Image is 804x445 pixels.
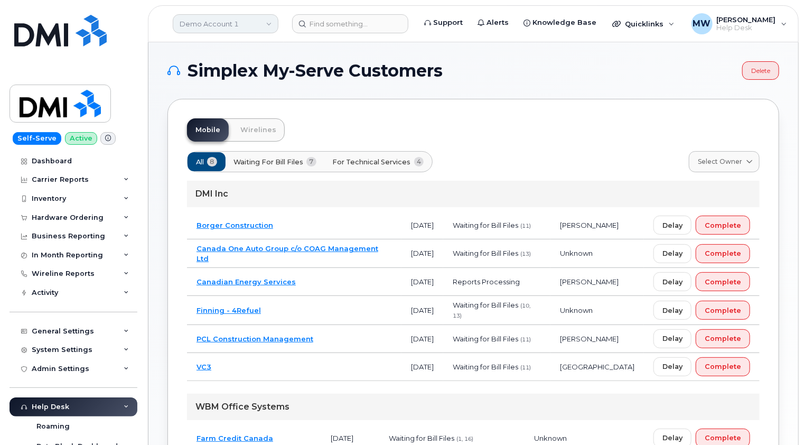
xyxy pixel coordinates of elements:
[705,361,741,372] span: Complete
[520,336,531,343] span: (11)
[653,357,691,376] button: Delay
[696,301,750,320] button: Complete
[653,244,691,263] button: Delay
[453,363,518,371] span: Waiting for Bill Files
[696,244,750,263] button: Complete
[742,61,779,80] a: Delete
[197,434,273,442] a: Farm Credit Canada
[232,118,285,142] a: Wirelines
[197,244,378,263] a: Canada One Auto Group c/o COAG Management Ltd
[520,364,531,371] span: (11)
[560,363,634,371] span: [GEOGRAPHIC_DATA]
[705,305,741,316] span: Complete
[188,63,443,79] span: Simplex My-Serve Customers
[662,277,683,287] span: Delay
[197,221,273,229] a: Borger Construction
[233,157,303,167] span: Waiting for Bill Files
[653,329,691,348] button: Delay
[401,239,443,268] td: [DATE]
[401,268,443,296] td: [DATE]
[453,221,518,229] span: Waiting for Bill Files
[662,361,683,372] span: Delay
[197,277,296,286] a: Canadian Energy Services
[187,394,760,420] div: WBM Office Systems
[662,333,683,344] span: Delay
[389,434,455,442] span: Waiting for Bill Files
[689,151,760,172] a: Select Owner
[197,335,313,343] a: PCL Construction Management
[560,221,619,229] span: [PERSON_NAME]
[333,157,411,167] span: For Technical Services
[457,435,474,442] span: (1, 16)
[197,363,211,371] a: VC3
[653,272,691,291] button: Delay
[662,220,683,230] span: Delay
[414,157,424,166] span: 4
[696,216,750,235] button: Complete
[453,249,518,257] span: Waiting for Bill Files
[560,335,619,343] span: [PERSON_NAME]
[401,353,443,381] td: [DATE]
[653,216,691,235] button: Delay
[401,325,443,353] td: [DATE]
[696,357,750,376] button: Complete
[306,157,316,166] span: 7
[696,329,750,348] button: Complete
[653,301,691,320] button: Delay
[696,272,750,291] button: Complete
[197,306,261,314] a: Finning - 4Refuel
[662,433,683,443] span: Delay
[187,181,760,207] div: DMI Inc
[560,277,619,286] span: [PERSON_NAME]
[401,211,443,239] td: [DATE]
[520,251,531,257] span: (13)
[698,157,742,166] span: Select Owner
[705,333,741,344] span: Complete
[520,222,531,229] span: (11)
[453,335,518,343] span: Waiting for Bill Files
[705,277,741,287] span: Complete
[705,433,741,443] span: Complete
[534,434,567,442] span: Unknown
[187,118,229,142] a: Mobile
[560,249,593,257] span: Unknown
[705,220,741,230] span: Complete
[560,306,593,314] span: Unknown
[705,248,741,258] span: Complete
[662,305,683,316] span: Delay
[453,301,518,309] span: Waiting for Bill Files
[401,296,443,325] td: [DATE]
[662,248,683,258] span: Delay
[453,277,520,286] span: Reports Processing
